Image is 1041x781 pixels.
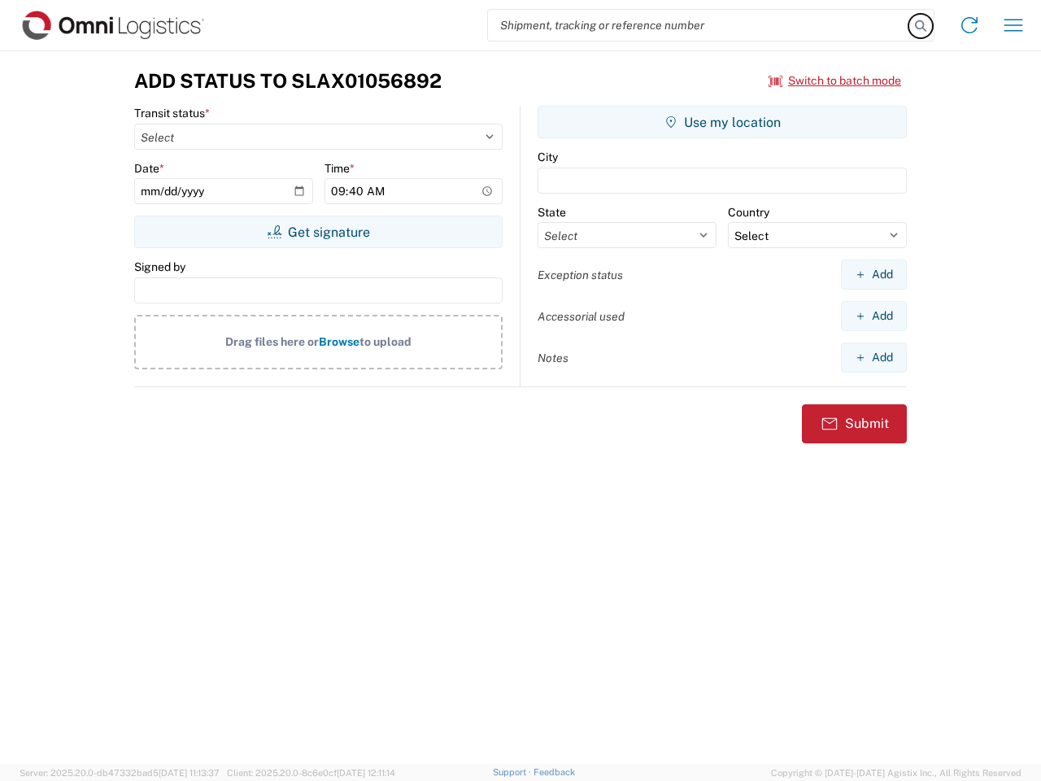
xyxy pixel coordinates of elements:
[134,216,503,248] button: Get signature
[134,106,210,120] label: Transit status
[488,10,909,41] input: Shipment, tracking or reference number
[493,767,534,777] a: Support
[538,106,907,138] button: Use my location
[771,766,1021,780] span: Copyright © [DATE]-[DATE] Agistix Inc., All Rights Reserved
[324,161,355,176] label: Time
[538,205,566,220] label: State
[538,268,623,282] label: Exception status
[134,260,185,274] label: Signed by
[134,69,442,93] h3: Add Status to SLAX01056892
[20,768,220,778] span: Server: 2025.20.0-db47332bad5
[159,768,220,778] span: [DATE] 11:13:37
[802,404,907,443] button: Submit
[728,205,769,220] label: Country
[841,301,907,331] button: Add
[538,150,558,164] label: City
[319,335,359,348] span: Browse
[538,309,625,324] label: Accessorial used
[841,343,907,373] button: Add
[534,767,575,777] a: Feedback
[841,260,907,290] button: Add
[337,768,395,778] span: [DATE] 12:11:14
[134,161,164,176] label: Date
[225,335,319,348] span: Drag files here or
[359,335,412,348] span: to upload
[769,68,901,94] button: Switch to batch mode
[538,351,568,365] label: Notes
[227,768,395,778] span: Client: 2025.20.0-8c6e0cf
